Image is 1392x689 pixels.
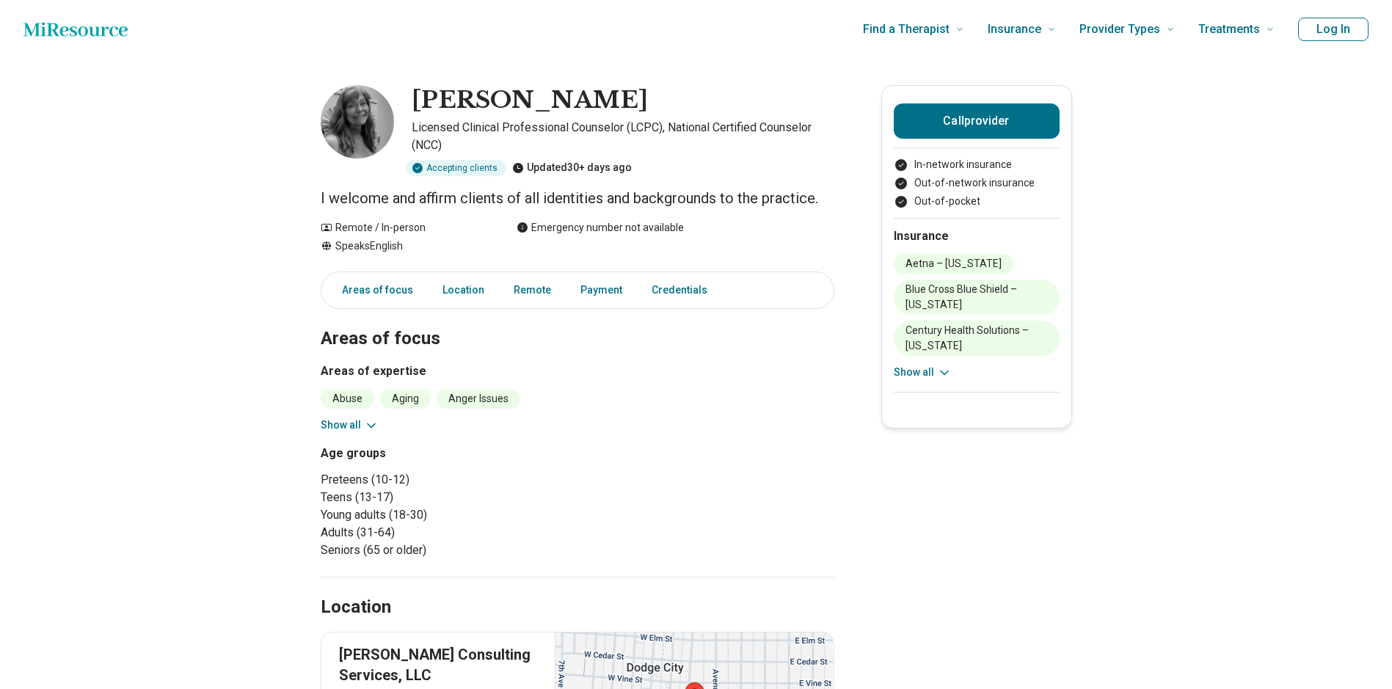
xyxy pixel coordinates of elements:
[894,194,1060,209] li: Out-of-pocket
[321,506,572,524] li: Young adults (18-30)
[321,362,834,380] h3: Areas of expertise
[894,103,1060,139] button: Callprovider
[321,471,572,489] li: Preteens (10-12)
[505,275,560,305] a: Remote
[863,19,950,40] span: Find a Therapist
[412,85,648,116] h1: [PERSON_NAME]
[406,160,506,176] div: Accepting clients
[1079,19,1160,40] span: Provider Types
[1298,18,1369,41] button: Log In
[321,291,834,351] h2: Areas of focus
[894,227,1060,245] h2: Insurance
[380,389,431,409] li: Aging
[321,389,374,409] li: Abuse
[894,254,1013,274] li: Aetna – [US_STATE]
[894,280,1060,315] li: Blue Cross Blue Shield – [US_STATE]
[434,275,493,305] a: Location
[321,418,379,433] button: Show all
[437,389,520,409] li: Anger Issues
[321,220,487,236] div: Remote / In-person
[894,157,1060,172] li: In-network insurance
[324,275,422,305] a: Areas of focus
[321,489,572,506] li: Teens (13-17)
[894,175,1060,191] li: Out-of-network insurance
[321,445,572,462] h3: Age groups
[412,119,834,154] p: Licensed Clinical Professional Counselor (LCPC), National Certified Counselor (NCC)
[339,644,538,685] p: [PERSON_NAME] Consulting Services, LLC
[23,15,128,44] a: Home page
[321,524,572,542] li: Adults (31-64)
[572,275,631,305] a: Payment
[894,321,1060,356] li: Century Health Solutions – [US_STATE]
[321,85,394,158] img: Deanna Barnett, Licensed Clinical Professional Counselor (LCPC)
[321,595,391,620] h2: Location
[894,157,1060,209] ul: Payment options
[512,160,632,176] div: Updated 30+ days ago
[321,188,834,208] p: I welcome and affirm clients of all identities and backgrounds to the practice.
[517,220,684,236] div: Emergency number not available
[321,542,572,559] li: Seniors (65 or older)
[321,238,487,254] div: Speaks English
[1198,19,1260,40] span: Treatments
[988,19,1041,40] span: Insurance
[643,275,725,305] a: Credentials
[894,365,952,380] button: Show all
